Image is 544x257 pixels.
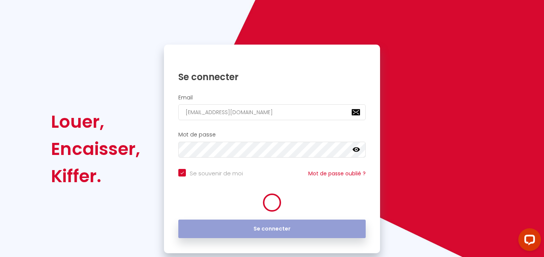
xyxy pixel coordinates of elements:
div: Kiffer. [51,163,140,190]
div: Louer, [51,108,140,135]
h2: Email [178,94,366,101]
div: Encaisser, [51,135,140,163]
iframe: LiveChat chat widget [512,225,544,257]
h2: Mot de passe [178,132,366,138]
h1: Se connecter [178,71,366,83]
input: Ton Email [178,104,366,120]
a: Mot de passe oublié ? [308,170,366,177]
button: Se connecter [178,220,366,238]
